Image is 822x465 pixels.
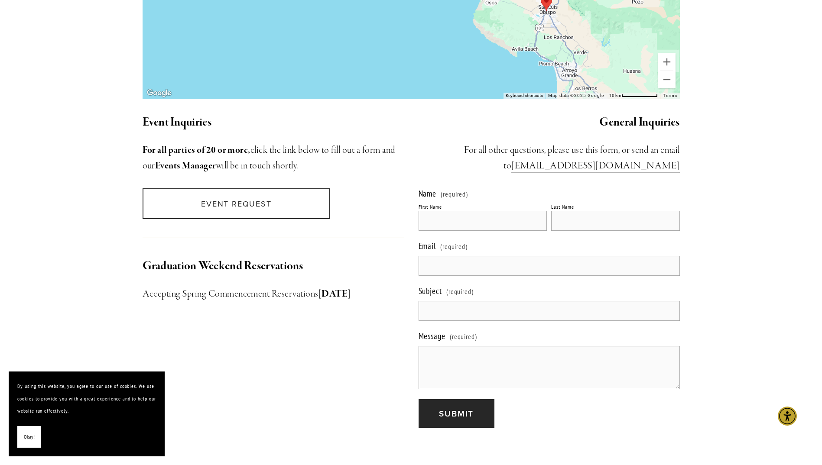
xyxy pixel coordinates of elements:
[506,93,543,99] button: Keyboard shortcuts
[419,188,437,199] span: Name
[658,53,676,71] button: Zoom in
[609,93,621,98] span: 10 km
[548,93,604,98] span: Map data ©2025 Google
[450,329,478,344] span: (required)
[419,203,442,210] div: First Name
[9,371,165,456] section: Cookie banner
[143,286,404,302] h3: Accepting Spring Commencement Reservations
[419,113,680,132] h2: General Inquiries
[439,407,474,420] span: Submit
[440,239,468,254] span: (required)
[419,286,442,296] span: Subject
[419,142,680,174] h3: ​For all other questions, please use this form, or send an email to
[318,288,351,300] strong: [DATE]
[155,160,216,172] strong: Events Manager
[551,203,574,210] div: Last Name
[419,331,446,341] span: Message
[143,188,331,219] a: Event Request
[663,93,677,98] a: Terms
[17,380,156,417] p: By using this website, you agree to our use of cookies. We use cookies to provide you with a grea...
[143,257,404,275] h2: Graduation Weekend Reservations
[143,144,250,156] strong: For all parties of 20 or more,
[143,113,404,132] h2: Event Inquiries
[511,160,679,173] a: [EMAIL_ADDRESS][DOMAIN_NAME]
[419,399,494,428] button: SubmitSubmit
[143,142,404,174] h3: click the link below to fill out a form and our will be in touch shortly.
[419,241,436,251] span: Email
[24,431,35,443] span: Okay!
[658,71,676,88] button: Zoom out
[145,87,173,99] img: Google
[778,407,797,426] div: Accessibility Menu
[441,191,468,197] span: (required)
[446,284,474,299] span: (required)
[607,93,660,99] button: Map Scale: 10 km per 80 pixels
[17,426,41,448] button: Okay!
[145,87,173,99] a: Open this area in Google Maps (opens a new window)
